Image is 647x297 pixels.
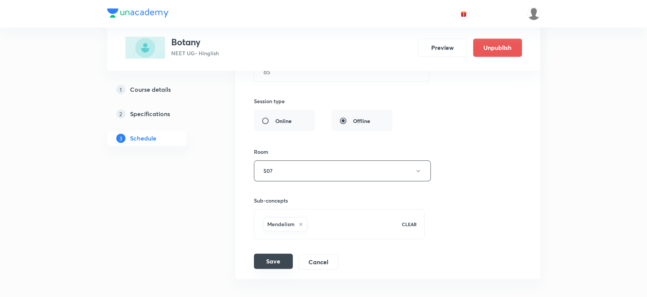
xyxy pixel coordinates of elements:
button: Preview [418,38,467,57]
a: 2Specifications [107,106,211,121]
p: 2 [116,109,125,118]
h6: Room [254,148,268,156]
button: Cancel [299,254,338,270]
h5: Schedule [130,134,156,143]
p: NEET UG • Hinglish [171,49,219,57]
a: 1Course details [107,82,211,97]
h6: Sub-concepts [254,196,425,204]
h6: Session type [254,97,285,105]
img: Shahrukh Ansari [527,7,540,20]
button: 507 [254,160,431,181]
button: Save [254,254,293,269]
button: Unpublish [473,38,522,57]
h3: Botany [171,37,219,48]
img: avatar [460,10,467,17]
p: 1 [116,85,125,94]
h5: Specifications [130,109,170,118]
h5: Course details [130,85,171,94]
p: CLEAR [402,221,417,228]
h6: Mendelism [267,220,295,228]
img: E77568C9-4A9B-462B-BC6D-894012899C0A_plus.png [125,37,165,59]
p: 3 [116,134,125,143]
a: Company Logo [107,8,169,19]
img: Company Logo [107,8,169,18]
button: avatar [458,8,470,20]
input: 85 [254,62,429,81]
